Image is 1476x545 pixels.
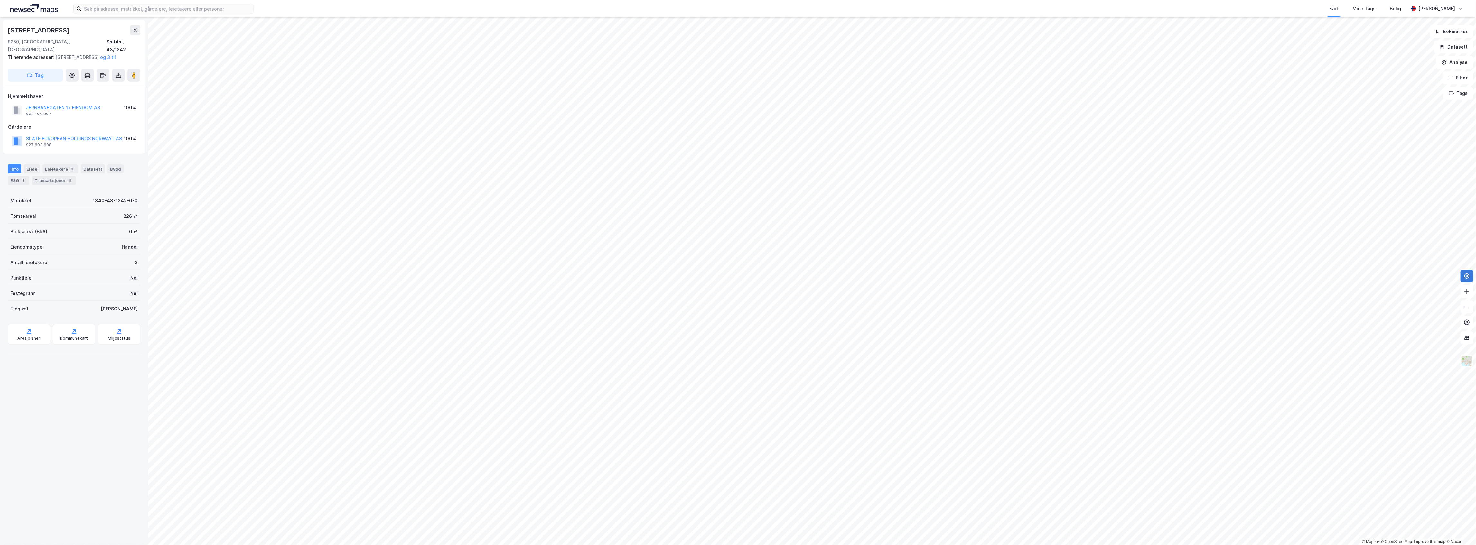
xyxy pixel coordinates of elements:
[10,290,35,297] div: Festegrunn
[10,228,47,236] div: Bruksareal (BRA)
[8,38,107,53] div: 8250, [GEOGRAPHIC_DATA], [GEOGRAPHIC_DATA]
[1419,5,1455,13] div: [PERSON_NAME]
[81,4,253,14] input: Søk på adresse, matrikkel, gårdeiere, leietakere eller personer
[1434,41,1473,53] button: Datasett
[8,92,140,100] div: Hjemmelshaver
[67,177,73,184] div: 9
[10,243,42,251] div: Eiendomstype
[10,212,36,220] div: Tomteareal
[1436,56,1473,69] button: Analyse
[8,25,71,35] div: [STREET_ADDRESS]
[1362,540,1380,544] a: Mapbox
[69,166,76,172] div: 2
[20,177,27,184] div: 1
[124,104,136,112] div: 100%
[1353,5,1376,13] div: Mine Tags
[8,53,135,61] div: [STREET_ADDRESS]
[1390,5,1401,13] div: Bolig
[1444,514,1476,545] iframe: Chat Widget
[42,164,78,173] div: Leietakere
[8,176,29,185] div: ESG
[60,336,88,341] div: Kommunekart
[10,4,58,14] img: logo.a4113a55bc3d86da70a041830d287a7e.svg
[26,143,51,148] div: 927 603 608
[1443,87,1473,100] button: Tags
[1381,540,1412,544] a: OpenStreetMap
[1461,355,1473,367] img: Z
[107,164,124,173] div: Bygg
[122,243,138,251] div: Handel
[123,212,138,220] div: 226 ㎡
[26,112,51,117] div: 990 195 897
[10,197,31,205] div: Matrikkel
[32,176,76,185] div: Transaksjoner
[1444,514,1476,545] div: Kontrollprogram for chat
[93,197,138,205] div: 1840-43-1242-0-0
[17,336,40,341] div: Arealplaner
[135,259,138,266] div: 2
[1430,25,1473,38] button: Bokmerker
[81,164,105,173] div: Datasett
[8,123,140,131] div: Gårdeiere
[108,336,130,341] div: Miljøstatus
[1443,71,1473,84] button: Filter
[10,274,32,282] div: Punktleie
[107,38,140,53] div: Saltdal, 43/1242
[8,54,55,60] span: Tilhørende adresser:
[10,305,29,313] div: Tinglyst
[1330,5,1339,13] div: Kart
[10,259,47,266] div: Antall leietakere
[129,228,138,236] div: 0 ㎡
[24,164,40,173] div: Eiere
[8,164,21,173] div: Info
[130,290,138,297] div: Nei
[124,135,136,143] div: 100%
[8,69,63,82] button: Tag
[1414,540,1446,544] a: Improve this map
[101,305,138,313] div: [PERSON_NAME]
[130,274,138,282] div: Nei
